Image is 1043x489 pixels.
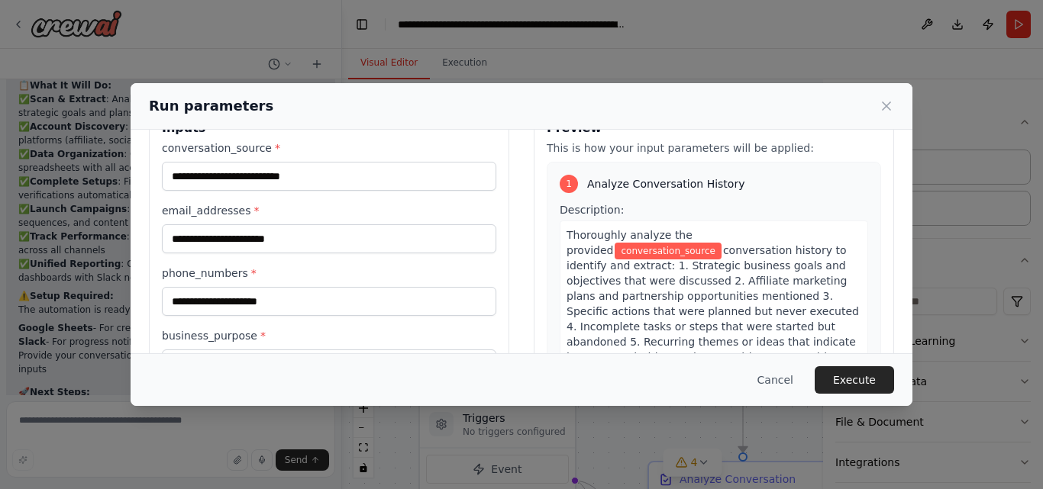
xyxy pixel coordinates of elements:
[815,366,894,394] button: Execute
[162,328,496,343] label: business_purpose
[587,176,744,191] span: Analyze Conversation History
[547,140,881,156] p: This is how your input parameters will be applied:
[162,265,496,281] label: phone_numbers
[560,175,578,193] div: 1
[162,140,496,156] label: conversation_source
[615,243,721,259] span: Variable: conversation_source
[149,95,273,117] h2: Run parameters
[745,366,806,394] button: Cancel
[162,203,496,218] label: email_addresses
[567,229,693,256] span: Thoroughly analyze the provided
[560,204,624,216] span: Description:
